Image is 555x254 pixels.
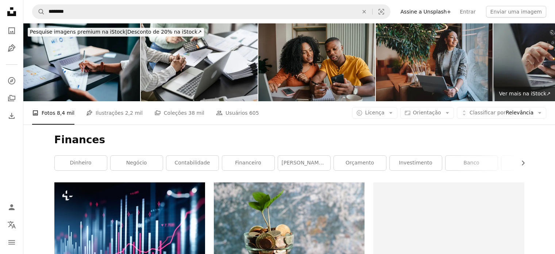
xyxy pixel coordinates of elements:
[55,156,107,170] a: dinheiro
[499,91,551,96] span: Ver mais na iStock ↗
[4,91,19,106] a: Coleções
[4,41,19,56] a: Ilustrações
[486,6,546,18] button: Enviar uma imagem
[356,5,372,19] button: Limpar
[470,110,506,115] span: Classificar por
[4,217,19,232] button: Idioma
[188,109,204,117] span: 38 mil
[86,101,143,125] a: Ilustrações 2,2 mil
[278,156,330,170] a: [PERSON_NAME] de ações
[32,5,45,19] button: Pesquise na Unsplash
[4,200,19,215] a: Entrar / Cadastrar-se
[125,109,143,117] span: 2,2 mil
[30,29,202,35] span: Desconto de 20% na iStock ↗
[373,5,390,19] button: Pesquisa visual
[166,156,219,170] a: contabilidade
[352,107,397,119] button: Licença
[258,23,375,101] img: Couple shopping online
[376,23,493,101] img: Business woman using laptop
[470,109,533,117] span: Relevância
[365,110,384,115] span: Licença
[32,4,390,19] form: Pesquise conteúdo visual em todo o site
[23,23,140,101] img: Close Up Foto De Mãos De Mulher Escrevendo Relatório Em Um Papel No Café
[413,110,441,115] span: Orientação
[501,156,554,170] a: bancário
[495,87,555,101] a: Ver mais na iStock↗
[249,109,259,117] span: 605
[214,229,365,236] a: planta verde no vaso de vidro transparente
[516,156,524,170] button: rolar lista para a direita
[30,29,127,35] span: Pesquise imagens premium na iStock |
[455,6,480,18] a: Entrar
[216,101,259,125] a: Usuários 605
[154,101,204,125] a: Coleções 38 mil
[111,156,163,170] a: negócio
[141,23,258,101] img: Auditor or internal revenue service staff, Business women checking annual financial statements of...
[4,73,19,88] a: Explorar
[390,156,442,170] a: investimento
[396,6,456,18] a: Assine a Unsplash+
[4,235,19,250] button: Menu
[457,107,546,119] button: Classificar porRelevância
[23,23,208,41] a: Pesquise imagens premium na iStock|Desconto de 20% na iStock↗
[54,225,205,231] a: Gráfico financeiro e gráfico ascendente com linhas e números e diagramas de barras que ilustram o...
[222,156,274,170] a: financeiro
[4,109,19,123] a: Histórico de downloads
[400,107,454,119] button: Orientação
[54,133,524,147] h1: Finances
[446,156,498,170] a: banco
[4,23,19,38] a: Fotos
[334,156,386,170] a: orçamento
